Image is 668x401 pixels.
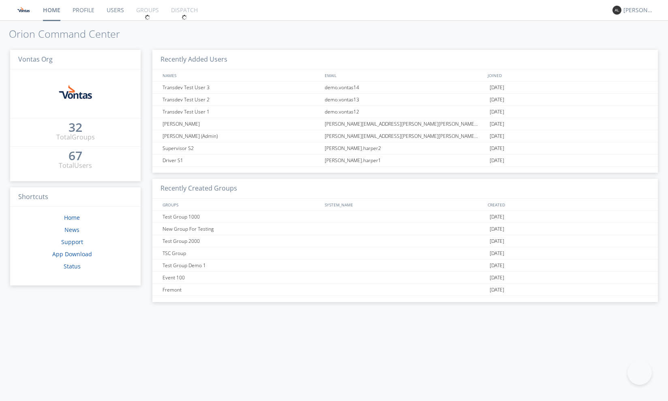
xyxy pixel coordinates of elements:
[323,118,487,130] div: [PERSON_NAME][EMAIL_ADDRESS][PERSON_NAME][PERSON_NAME][DOMAIN_NAME]
[152,81,658,94] a: Transdev Test User 3demo.vontas14[DATE]
[161,272,323,283] div: Event 100
[623,6,654,14] div: [PERSON_NAME]
[627,360,652,385] iframe: Toggle Customer Support
[10,187,141,207] h3: Shortcuts
[490,142,504,154] span: [DATE]
[59,161,92,170] div: Total Users
[69,152,82,161] a: 67
[152,211,658,223] a: Test Group 1000[DATE]
[152,106,658,118] a: Transdev Test User 1demo.vontas12[DATE]
[69,123,82,131] div: 32
[182,15,187,20] img: spin.svg
[152,118,658,130] a: [PERSON_NAME][PERSON_NAME][EMAIL_ADDRESS][PERSON_NAME][PERSON_NAME][DOMAIN_NAME][DATE]
[161,199,321,210] div: GROUPS
[161,106,323,118] div: Transdev Test User 1
[161,94,323,105] div: Transdev Test User 2
[152,235,658,247] a: Test Group 2000[DATE]
[323,81,487,93] div: demo.vontas14
[152,94,658,106] a: Transdev Test User 2demo.vontas13[DATE]
[161,223,323,235] div: New Group For Testing
[161,284,323,296] div: Fremont
[145,15,150,20] img: spin.svg
[64,226,79,234] a: News
[152,179,658,199] h3: Recently Created Groups
[490,130,504,142] span: [DATE]
[16,3,31,17] img: f1aae8ebb7b8478a8eaba14e9f442c81
[161,211,323,223] div: Test Group 1000
[161,154,323,166] div: Driver S1
[152,223,658,235] a: New Group For Testing[DATE]
[64,262,81,270] a: Status
[490,259,504,272] span: [DATE]
[152,130,658,142] a: [PERSON_NAME] (Admin)[PERSON_NAME][EMAIL_ADDRESS][PERSON_NAME][PERSON_NAME][DOMAIN_NAME][DATE]
[490,118,504,130] span: [DATE]
[490,247,504,259] span: [DATE]
[161,118,323,130] div: [PERSON_NAME]
[161,69,321,81] div: NAMES
[490,211,504,223] span: [DATE]
[18,55,53,64] span: Vontas Org
[612,6,621,15] img: 373638.png
[486,69,650,81] div: JOINED
[323,69,486,81] div: EMAIL
[486,199,650,210] div: CREATED
[490,272,504,284] span: [DATE]
[61,238,83,246] a: Support
[490,106,504,118] span: [DATE]
[161,235,323,247] div: Test Group 2000
[323,142,487,154] div: [PERSON_NAME].harper2
[490,94,504,106] span: [DATE]
[161,247,323,259] div: TSC Group
[490,235,504,247] span: [DATE]
[161,259,323,271] div: Test Group Demo 1
[152,247,658,259] a: TSC Group[DATE]
[161,81,323,93] div: Transdev Test User 3
[69,123,82,133] a: 32
[152,142,658,154] a: Supervisor S2[PERSON_NAME].harper2[DATE]
[490,284,504,296] span: [DATE]
[152,50,658,70] h3: Recently Added Users
[152,272,658,284] a: Event 100[DATE]
[64,214,80,221] a: Home
[490,223,504,235] span: [DATE]
[323,154,487,166] div: [PERSON_NAME].harper1
[490,81,504,94] span: [DATE]
[152,154,658,167] a: Driver S1[PERSON_NAME].harper1[DATE]
[323,106,487,118] div: demo.vontas12
[152,259,658,272] a: Test Group Demo 1[DATE]
[56,133,95,142] div: Total Groups
[152,284,658,296] a: Fremont[DATE]
[323,130,487,142] div: [PERSON_NAME][EMAIL_ADDRESS][PERSON_NAME][PERSON_NAME][DOMAIN_NAME]
[52,250,92,258] a: App Download
[161,142,323,154] div: Supervisor S2
[161,130,323,142] div: [PERSON_NAME] (Admin)
[323,94,487,105] div: demo.vontas13
[56,74,95,113] img: f1aae8ebb7b8478a8eaba14e9f442c81
[69,152,82,160] div: 67
[490,154,504,167] span: [DATE]
[323,199,486,210] div: SYSTEM_NAME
